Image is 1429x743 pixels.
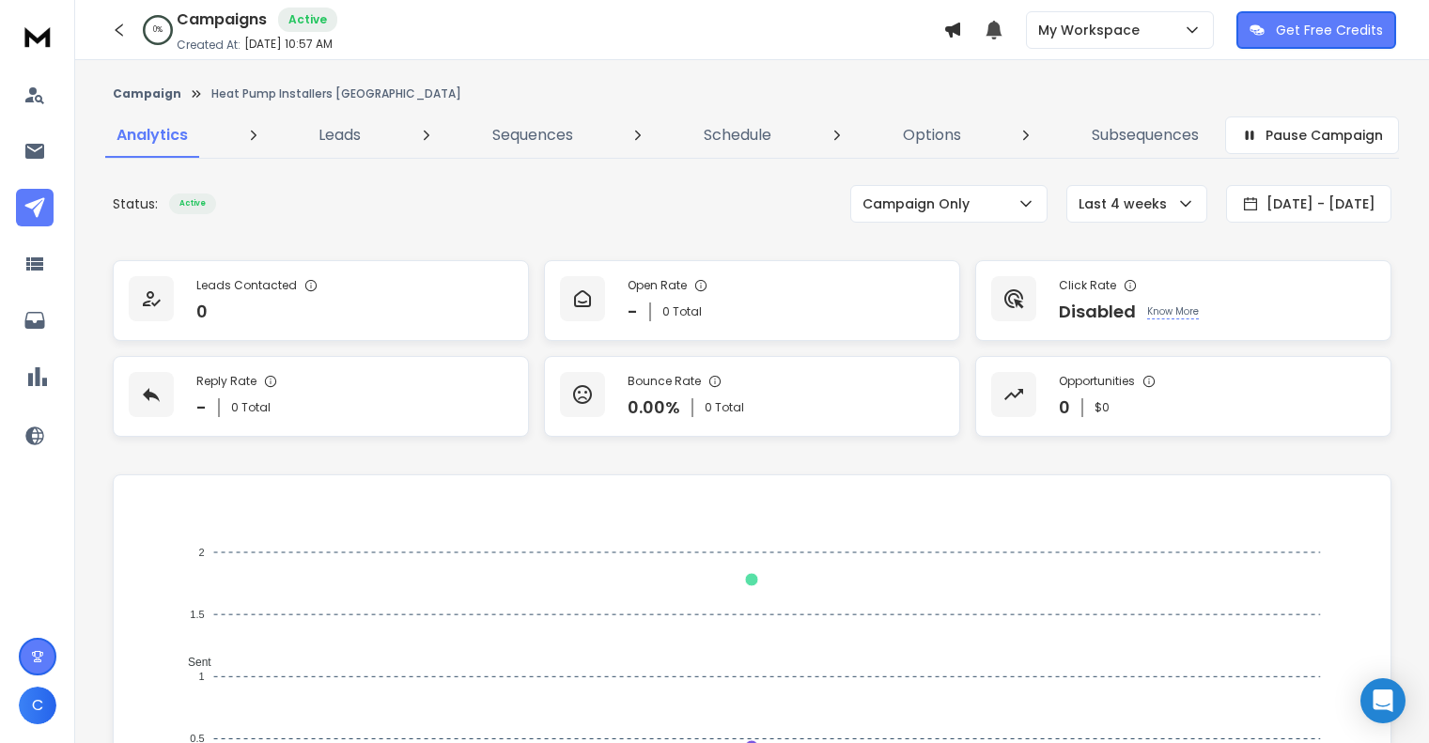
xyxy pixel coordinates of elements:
[196,278,297,293] p: Leads Contacted
[199,671,205,682] tspan: 1
[1092,124,1199,147] p: Subsequences
[1236,11,1396,49] button: Get Free Credits
[196,374,256,389] p: Reply Rate
[628,299,638,325] p: -
[19,687,56,724] button: C
[1059,278,1116,293] p: Click Rate
[199,547,205,558] tspan: 2
[662,304,702,319] p: 0 Total
[975,356,1391,437] a: Opportunities0$0
[174,656,211,669] span: Sent
[169,193,216,214] div: Active
[307,113,372,158] a: Leads
[318,124,361,147] p: Leads
[177,8,267,31] h1: Campaigns
[211,86,461,101] p: Heat Pump Installers [GEOGRAPHIC_DATA]
[628,374,701,389] p: Bounce Rate
[1147,304,1199,319] p: Know More
[1226,185,1391,223] button: [DATE] - [DATE]
[975,260,1391,341] a: Click RateDisabledKnow More
[628,278,687,293] p: Open Rate
[116,124,188,147] p: Analytics
[544,356,960,437] a: Bounce Rate0.00%0 Total
[113,356,529,437] a: Reply Rate-0 Total
[704,124,771,147] p: Schedule
[903,124,961,147] p: Options
[1360,678,1406,723] div: Open Intercom Messenger
[105,113,199,158] a: Analytics
[153,24,163,36] p: 0 %
[196,395,207,421] p: -
[1059,299,1136,325] p: Disabled
[544,260,960,341] a: Open Rate-0 Total
[278,8,337,32] div: Active
[492,124,573,147] p: Sequences
[692,113,783,158] a: Schedule
[113,260,529,341] a: Leads Contacted0
[862,194,977,213] p: Campaign Only
[1095,400,1110,415] p: $ 0
[231,400,271,415] p: 0 Total
[1038,21,1147,39] p: My Workspace
[113,194,158,213] p: Status:
[113,86,181,101] button: Campaign
[1079,194,1174,213] p: Last 4 weeks
[628,395,680,421] p: 0.00 %
[1059,374,1135,389] p: Opportunities
[1080,113,1210,158] a: Subsequences
[196,299,208,325] p: 0
[1276,21,1383,39] p: Get Free Credits
[892,113,972,158] a: Options
[1225,116,1399,154] button: Pause Campaign
[177,38,241,53] p: Created At:
[1059,395,1070,421] p: 0
[481,113,584,158] a: Sequences
[19,19,56,54] img: logo
[705,400,744,415] p: 0 Total
[191,609,205,620] tspan: 1.5
[244,37,333,52] p: [DATE] 10:57 AM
